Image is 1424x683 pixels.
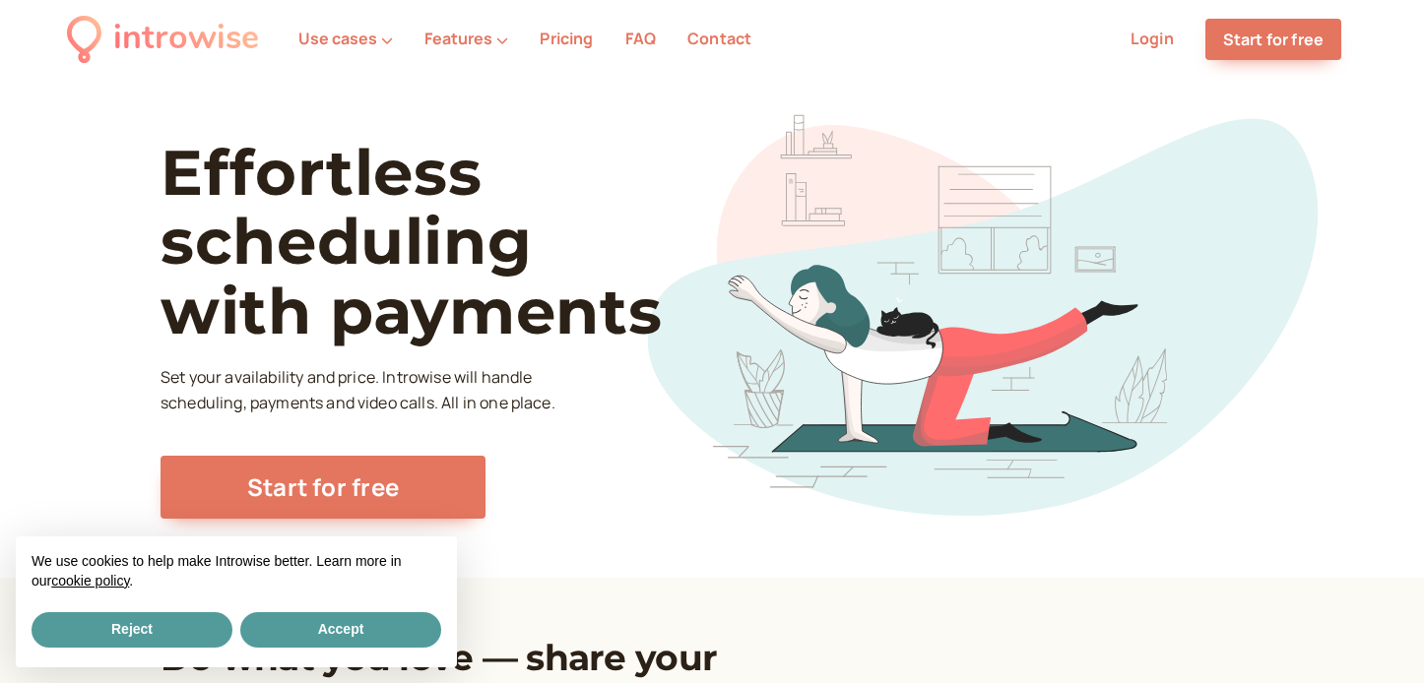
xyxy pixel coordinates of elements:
a: FAQ [625,28,656,49]
div: introwise [113,12,259,66]
a: Pricing [540,28,593,49]
button: Reject [32,612,232,648]
h1: Effortless scheduling with payments [161,138,733,345]
a: introwise [67,12,259,66]
a: Contact [687,28,751,49]
a: Start for free [161,456,485,519]
button: Use cases [298,30,393,47]
p: Set your availability and price. Introwise will handle scheduling, payments and video calls. All ... [161,365,560,416]
div: We use cookies to help make Introwise better. Learn more in our . [16,536,457,608]
button: Accept [240,612,441,648]
a: Login [1131,28,1174,49]
button: Features [424,30,508,47]
a: Start for free [1205,19,1341,60]
a: cookie policy [51,573,129,589]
